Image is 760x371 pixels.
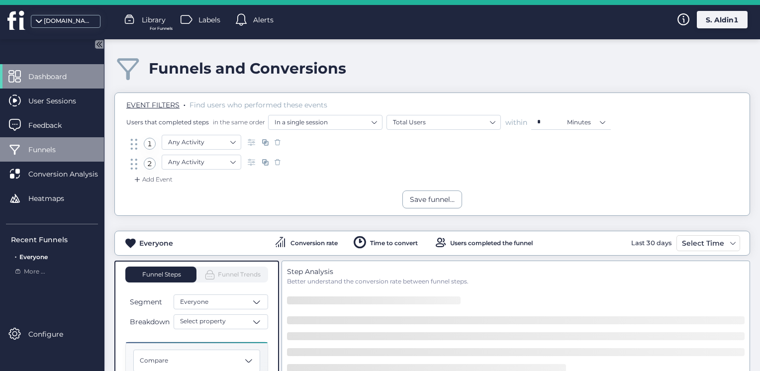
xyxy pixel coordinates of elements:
span: User Sessions [28,95,91,106]
div: Funnels and Conversions [149,59,346,78]
div: S. Aldin1 [697,11,748,28]
span: Funnels [28,144,71,155]
div: 1 [144,138,156,150]
span: . [15,251,16,261]
span: Breakdown [130,316,170,327]
span: Segment [130,296,162,307]
span: Configure [28,329,78,340]
span: Conversion Analysis [28,169,113,180]
nz-select-item: In a single session [275,115,376,130]
span: Alerts [253,14,274,25]
button: Segment [125,296,172,308]
div: Last 30 days [629,235,674,251]
div: Everyone [139,238,173,249]
span: Compare [140,356,168,366]
span: Everyone [180,297,208,307]
nz-select-item: Any Activity [168,135,235,150]
span: Users that completed steps [126,118,209,126]
span: Funnel Trends [204,269,261,280]
span: Select property [180,317,226,326]
span: Funnel Steps [141,272,181,278]
nz-select-item: Any Activity [168,155,235,170]
div: Save funnel... [410,194,455,205]
span: Labels [198,14,220,25]
nz-select-item: Total Users [393,115,494,130]
div: Time to convert [370,240,418,246]
div: 2 [144,158,156,170]
span: Find users who performed these events [190,100,327,109]
span: Heatmaps [28,193,79,204]
span: within [505,117,527,127]
nz-select-item: Minutes [567,115,605,130]
span: For Funnels [150,25,173,32]
div: Add Event [132,175,173,185]
div: Select Time [679,237,727,249]
span: More ... [24,267,45,277]
span: Everyone [19,253,48,261]
span: EVENT FILTERS [126,100,180,109]
span: in the same order [211,118,265,126]
div: Recent Funnels [11,234,98,245]
span: Library [142,14,166,25]
div: [DOMAIN_NAME] [44,16,94,26]
div: Better understand the conversion rate between funnel steps. [287,277,745,286]
span: . [184,98,186,108]
div: Users completed the funnel [450,240,533,246]
span: Dashboard [28,71,82,82]
button: Breakdown [125,316,172,328]
div: Step Analysis [287,266,745,277]
div: Conversion rate [290,240,338,246]
span: Feedback [28,120,77,131]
